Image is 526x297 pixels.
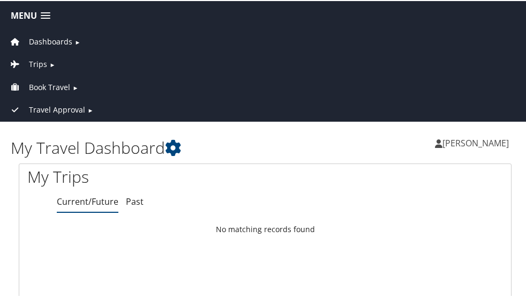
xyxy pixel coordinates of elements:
h1: My Travel Dashboard [11,136,265,158]
h1: My Trips [27,165,257,187]
span: ► [74,37,80,45]
span: [PERSON_NAME] [442,136,509,148]
span: Menu [11,10,37,20]
span: Travel Approval [29,103,85,115]
a: Book Travel [8,81,70,91]
a: Menu [5,6,56,24]
span: Trips [29,57,47,69]
a: Dashboards [8,35,72,46]
span: ► [87,105,93,113]
span: Dashboards [29,35,72,47]
td: No matching records found [19,219,511,238]
a: Travel Approval [8,103,85,114]
span: Book Travel [29,80,70,92]
a: Current/Future [57,195,118,206]
span: ► [49,60,55,68]
a: [PERSON_NAME] [435,126,520,158]
span: ► [72,83,78,91]
a: Past [126,195,144,206]
a: Trips [8,58,47,68]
